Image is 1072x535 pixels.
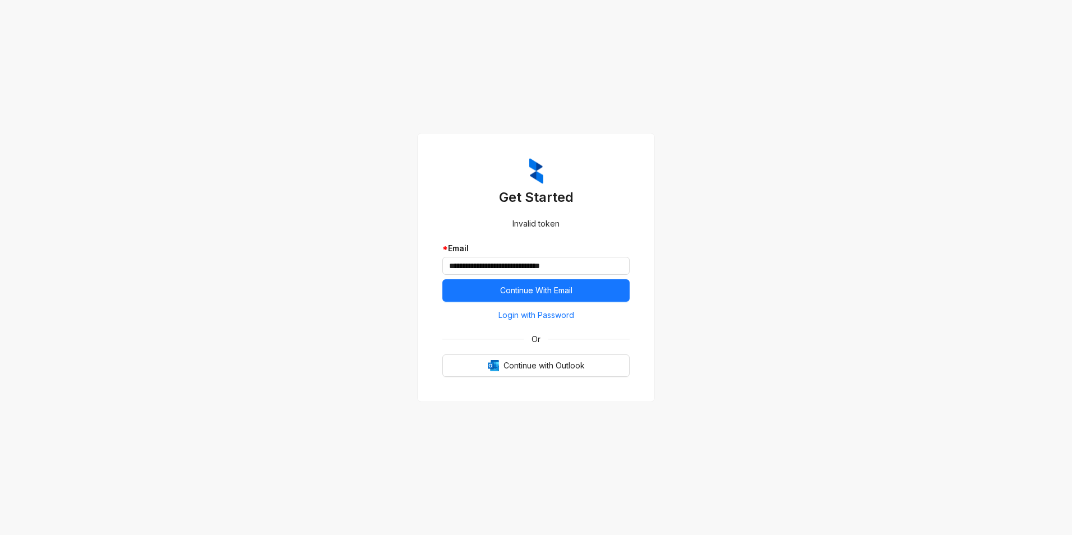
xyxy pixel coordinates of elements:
[442,188,630,206] h3: Get Started
[500,284,572,297] span: Continue With Email
[442,279,630,302] button: Continue With Email
[442,306,630,324] button: Login with Password
[442,354,630,377] button: OutlookContinue with Outlook
[524,333,548,345] span: Or
[529,158,543,184] img: ZumaIcon
[488,360,499,371] img: Outlook
[498,309,574,321] span: Login with Password
[503,359,585,372] span: Continue with Outlook
[442,218,630,230] div: Invalid token
[442,242,630,255] div: Email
